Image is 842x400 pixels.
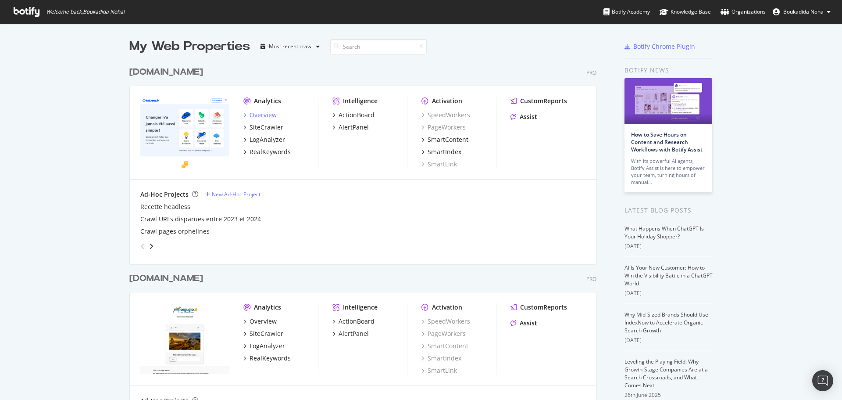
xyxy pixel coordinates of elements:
[343,97,378,105] div: Intelligence
[129,272,207,285] a: [DOMAIN_NAME]
[250,148,291,156] div: RealKeywords
[269,44,313,49] div: Most recent crawl
[339,111,375,119] div: ActionBoard
[330,39,427,54] input: Search
[257,40,323,54] button: Most recent crawl
[624,205,713,215] div: Latest Blog Posts
[624,42,695,51] a: Botify Chrome Plugin
[148,242,154,251] div: angle-right
[250,111,277,119] div: Overview
[140,202,190,211] a: Recette headless
[520,97,567,105] div: CustomReports
[254,97,281,105] div: Analytics
[129,272,203,285] div: [DOMAIN_NAME]
[339,123,369,132] div: AlertPanel
[721,7,766,16] div: Organizations
[510,319,537,328] a: Assist
[421,148,461,156] a: SmartIndex
[624,65,713,75] div: Botify news
[631,158,706,186] div: With its powerful AI agents, Botify Assist is here to empower your team, turning hours of manual…
[624,78,712,124] img: How to Save Hours on Content and Research Workflows with Botify Assist
[510,112,537,121] a: Assist
[586,275,596,283] div: Pro
[624,264,713,287] a: AI Is Your New Customer: How to Win the Visibility Battle in a ChatGPT World
[812,370,833,391] div: Open Intercom Messenger
[140,215,261,223] a: Crawl URLs disparues entre 2023 et 2024
[421,329,466,338] a: PageWorkers
[660,7,711,16] div: Knowledge Base
[250,342,285,350] div: LogAnalyzer
[243,148,291,156] a: RealKeywords
[624,242,713,250] div: [DATE]
[624,311,708,334] a: Why Mid-Sized Brands Should Use IndexNow to Accelerate Organic Search Growth
[421,354,461,363] a: SmartIndex
[243,342,285,350] a: LogAnalyzer
[140,190,189,199] div: Ad-Hoc Projects
[140,227,210,236] a: Crawl pages orphelines
[243,329,283,338] a: SiteCrawler
[332,329,369,338] a: AlertPanel
[250,317,277,326] div: Overview
[137,239,148,253] div: angle-left
[421,111,470,119] a: SpeedWorkers
[250,329,283,338] div: SiteCrawler
[624,289,713,297] div: [DATE]
[243,135,285,144] a: LogAnalyzer
[432,97,462,105] div: Activation
[631,131,703,153] a: How to Save Hours on Content and Research Workflows with Botify Assist
[140,303,229,374] img: segugio.it
[129,66,207,79] a: [DOMAIN_NAME]
[421,123,466,132] a: PageWorkers
[46,8,125,15] span: Welcome back, Boukadida Noha !
[243,111,277,119] a: Overview
[428,135,468,144] div: SmartContent
[421,160,457,169] a: SmartLink
[250,123,283,132] div: SiteCrawler
[624,225,704,240] a: What Happens When ChatGPT Is Your Holiday Shopper?
[421,342,468,350] a: SmartContent
[332,123,369,132] a: AlertPanel
[510,303,567,312] a: CustomReports
[624,336,713,344] div: [DATE]
[129,38,250,55] div: My Web Properties
[432,303,462,312] div: Activation
[624,358,708,389] a: Leveling the Playing Field: Why Growth-Stage Companies Are at a Search Crossroads, and What Comes...
[243,317,277,326] a: Overview
[332,317,375,326] a: ActionBoard
[421,135,468,144] a: SmartContent
[428,148,461,156] div: SmartIndex
[254,303,281,312] div: Analytics
[205,191,260,198] a: New Ad-Hoc Project
[766,5,838,19] button: Boukadida Noha
[603,7,650,16] div: Botify Academy
[624,391,713,399] div: 26th June 2025
[783,8,824,15] span: Boukadida Noha
[140,97,229,168] img: lelynx.fr
[421,366,457,375] a: SmartLink
[343,303,378,312] div: Intelligence
[129,66,203,79] div: [DOMAIN_NAME]
[212,191,260,198] div: New Ad-Hoc Project
[586,69,596,76] div: Pro
[339,329,369,338] div: AlertPanel
[250,354,291,363] div: RealKeywords
[332,111,375,119] a: ActionBoard
[250,135,285,144] div: LogAnalyzer
[520,319,537,328] div: Assist
[243,123,283,132] a: SiteCrawler
[520,303,567,312] div: CustomReports
[421,317,470,326] a: SpeedWorkers
[520,112,537,121] div: Assist
[510,97,567,105] a: CustomReports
